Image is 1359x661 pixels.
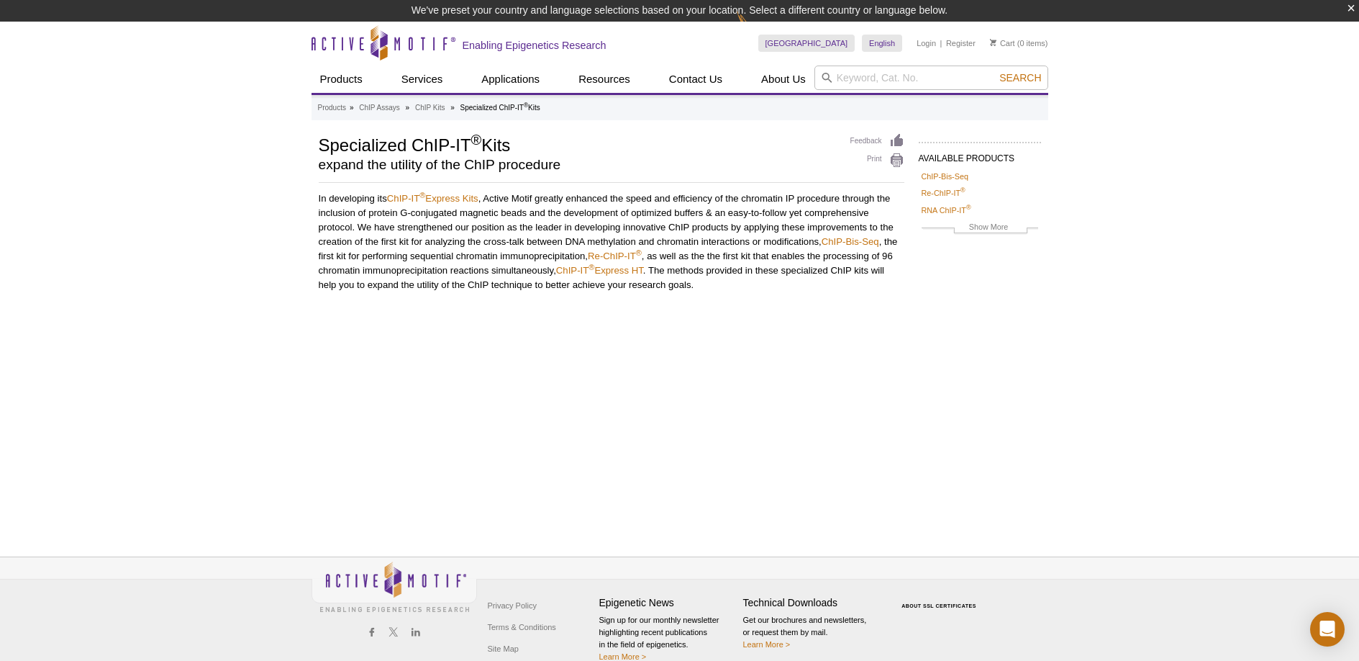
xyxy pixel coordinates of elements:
a: Cart [990,38,1015,48]
p: Get our brochures and newsletters, or request them by mail. [743,614,880,651]
a: ChIP Assays [359,102,400,114]
h2: Enabling Epigenetics Research [463,39,606,52]
sup: ® [419,191,425,199]
img: Change Here [737,11,775,45]
a: About Us [753,66,814,93]
a: Re-ChIP-IT® [588,251,642,261]
sup: ® [588,263,594,271]
a: [GEOGRAPHIC_DATA] [758,35,855,52]
h4: Technical Downloads [743,597,880,609]
a: ChIP-IT®Express HT [556,265,643,276]
span: Search [999,72,1041,84]
li: | [940,35,942,52]
a: Applications [473,66,548,93]
sup: ® [636,248,642,257]
sup: ® [471,132,482,148]
button: Search [995,71,1045,84]
a: Terms & Conditions [484,616,560,638]
img: Active Motif, [312,557,477,616]
div: Open Intercom Messenger [1310,612,1345,647]
a: Services [393,66,452,93]
a: Contact Us [660,66,731,93]
a: Login [917,38,936,48]
a: Products [318,102,346,114]
sup: ® [966,204,971,211]
p: In developing its , Active Motif greatly enhanced the speed and efficiency of the chromatin IP pr... [319,192,904,292]
a: Register [946,38,976,48]
table: Click to Verify - This site chose Symantec SSL for secure e-commerce and confidential communicati... [887,583,995,614]
a: Learn More > [743,640,791,649]
li: » [406,104,410,112]
h1: Specialized ChIP-IT Kits [319,133,836,155]
a: Site Map [484,638,522,660]
input: Keyword, Cat. No. [814,66,1048,90]
a: ChIP-IT®Express Kits [387,193,478,204]
h4: Epigenetic News [599,597,736,609]
a: Products [312,66,371,93]
li: Specialized ChIP-IT Kits [460,104,540,112]
li: » [350,104,354,112]
a: Learn More > [599,652,647,661]
a: Feedback [850,133,904,149]
h2: expand the utility of the ChIP procedure [319,158,836,171]
a: ChIP-Bis-Seq [822,236,879,247]
a: Show More [922,220,1038,237]
a: Re-ChIP-IT® [922,186,965,199]
a: Resources [570,66,639,93]
li: (0 items) [990,35,1048,52]
a: ChIP Kits [415,102,445,114]
a: English [862,35,902,52]
a: ChIP-Bis-Seq [922,170,968,183]
h2: AVAILABLE PRODUCTS [919,142,1041,168]
a: Print [850,153,904,168]
li: » [450,104,455,112]
a: Privacy Policy [484,595,540,616]
img: Your Cart [990,39,996,46]
sup: ® [524,102,528,109]
a: RNA ChIP-IT® [922,204,971,217]
a: ABOUT SSL CERTIFICATES [901,603,976,608]
sup: ® [960,187,965,194]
